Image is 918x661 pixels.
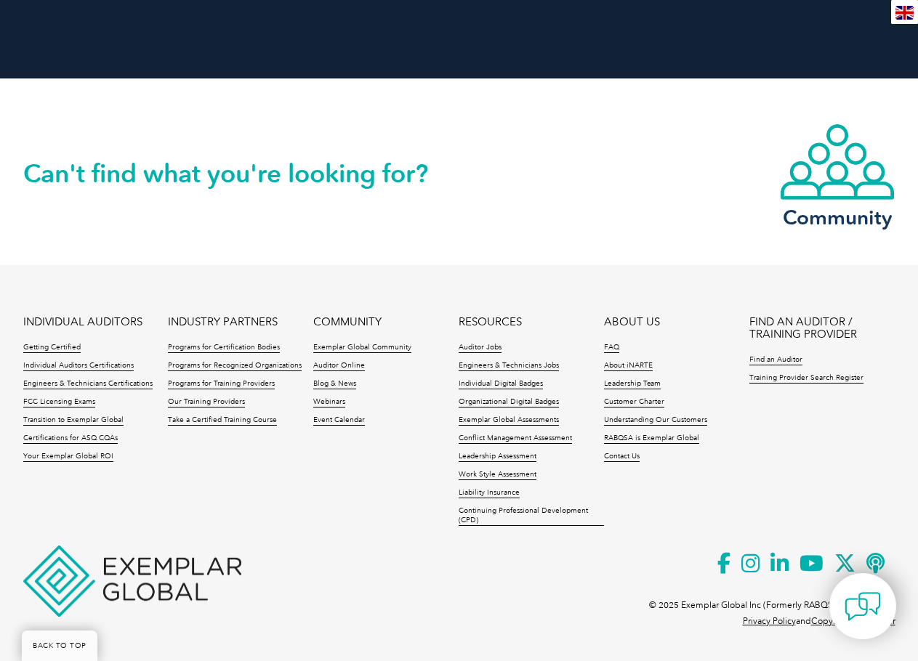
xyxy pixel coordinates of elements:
[23,361,134,371] a: Individual Auditors Certifications
[459,415,559,426] a: Exemplar Global Assessments
[459,434,572,444] a: Conflict Management Assessment
[895,6,914,20] img: en
[168,379,275,389] a: Programs for Training Providers
[779,208,895,227] h3: Community
[313,361,365,371] a: Auditor Online
[459,316,522,328] a: RESOURCES
[749,373,863,384] a: Training Provider Search Register
[168,343,280,353] a: Programs for Certification Bodies
[168,361,302,371] a: Programs for Recognized Organizations
[23,452,113,462] a: Your Exemplar Global ROI
[168,415,277,426] a: Take a Certified Training Course
[749,355,802,365] a: Find an Auditor
[604,397,664,407] a: Customer Charter
[459,361,559,371] a: Engineers & Technicians Jobs
[23,434,118,444] a: Certifications for ASQ CQAs
[23,162,459,185] h2: Can't find what you're looking for?
[459,379,543,389] a: Individual Digital Badges
[168,397,245,407] a: Our Training Providers
[313,379,356,389] a: Blog & News
[168,316,278,328] a: INDUSTRY PARTNERS
[649,597,895,613] p: © 2025 Exemplar Global Inc (Formerly RABQSA International).
[845,588,881,625] img: contact-chat.png
[779,123,895,201] img: icon-community.webp
[459,470,536,480] a: Work Style Assessment
[743,613,895,629] p: and
[749,316,895,341] a: FIND AN AUDITOR / TRAINING PROVIDER
[459,452,536,462] a: Leadership Assessment
[604,361,653,371] a: About iNARTE
[23,546,241,617] img: Exemplar Global
[604,316,660,328] a: ABOUT US
[811,616,895,626] a: Copyright Disclaimer
[23,316,142,328] a: INDIVIDUAL AUDITORS
[23,379,153,389] a: Engineers & Technicians Certifications
[313,397,345,407] a: Webinars
[604,452,640,462] a: Contact Us
[604,379,661,389] a: Leadership Team
[459,397,559,407] a: Organizational Digital Badges
[23,397,95,407] a: FCC Licensing Exams
[604,434,699,444] a: RABQSA is Exemplar Global
[313,316,382,328] a: COMMUNITY
[313,415,365,426] a: Event Calendar
[459,343,502,353] a: Auditor Jobs
[313,343,411,353] a: Exemplar Global Community
[459,506,604,526] a: Continuing Professional Development (CPD)
[23,415,124,426] a: Transition to Exemplar Global
[22,630,97,661] a: BACK TO TOP
[23,343,81,353] a: Getting Certified
[743,616,796,626] a: Privacy Policy
[604,415,707,426] a: Understanding Our Customers
[604,343,619,353] a: FAQ
[459,488,520,498] a: Liability Insurance
[779,123,895,227] a: Community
